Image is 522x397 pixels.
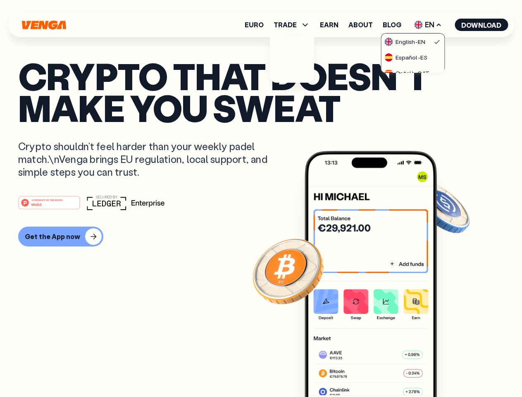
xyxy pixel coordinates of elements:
img: flag-uk [414,21,422,29]
span: EN [411,18,445,31]
img: flag-uk [385,38,393,46]
a: #1 PRODUCT OF THE MONTHWeb3 [18,201,80,211]
img: flag-es [385,53,393,62]
img: Bitcoin [251,234,325,308]
a: flag-catCatalà-CAT [381,65,444,81]
a: About [348,22,373,28]
button: Get the App now [18,227,103,246]
img: USDC coin [412,178,472,237]
a: Euro [245,22,264,28]
div: Get the App now [25,232,80,241]
a: Get the App now [18,227,504,246]
button: Download [455,19,508,31]
img: flag-cat [385,69,393,77]
p: Crypto that doesn’t make you sweat [18,60,504,123]
tspan: #1 PRODUCT OF THE MONTH [31,198,63,201]
div: Español - ES [385,53,427,62]
p: Crypto shouldn’t feel harder than your weekly padel match.\nVenga brings EU regulation, local sup... [18,140,279,179]
a: flag-esEspañol-ES [381,49,444,65]
a: Blog [383,22,401,28]
span: TRADE [274,20,310,30]
div: English - EN [385,38,425,46]
tspan: Web3 [31,202,42,206]
svg: Home [21,20,67,30]
a: Earn [320,22,338,28]
a: flag-ukEnglish-EN [381,33,444,49]
div: Català - CAT [385,69,429,77]
span: TRADE [274,22,297,28]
